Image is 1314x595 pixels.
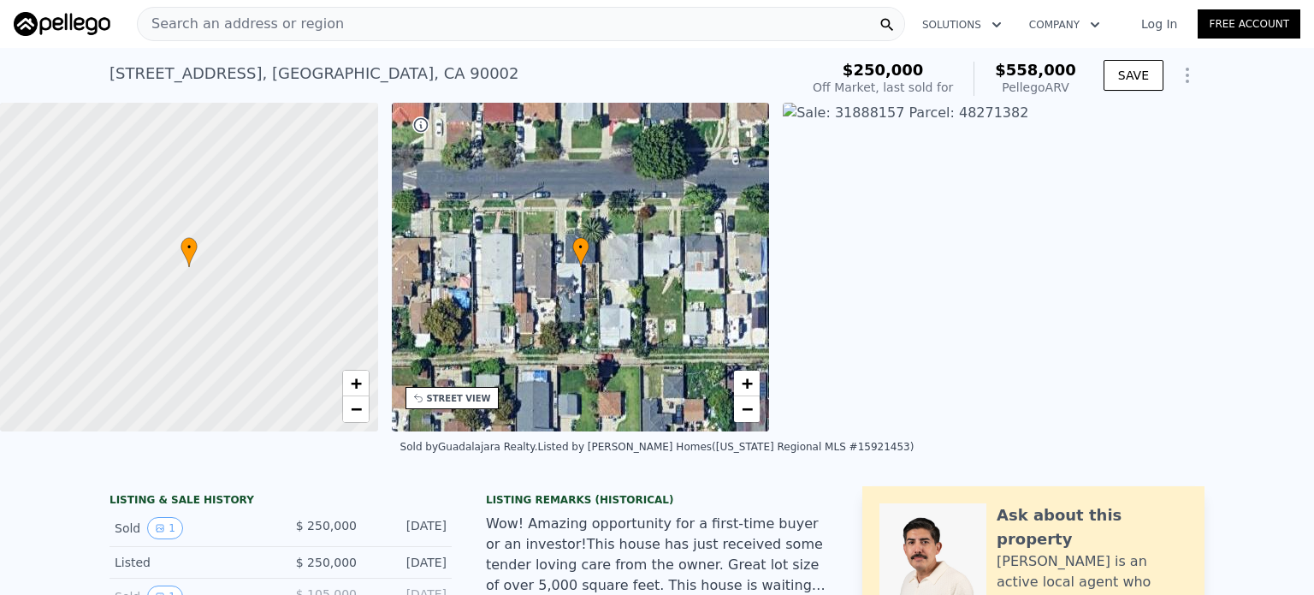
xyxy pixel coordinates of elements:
button: Company [1015,9,1114,40]
a: Zoom out [734,396,760,422]
span: + [350,372,361,394]
div: Sold [115,517,267,539]
div: LISTING & SALE HISTORY [109,493,452,510]
div: [STREET_ADDRESS] , [GEOGRAPHIC_DATA] , CA 90002 [109,62,519,86]
button: Solutions [909,9,1015,40]
div: Listed [115,554,267,571]
span: − [350,398,361,419]
div: Off Market, last sold for [813,79,953,96]
div: Listed by [PERSON_NAME] Homes ([US_STATE] Regional MLS #15921453) [538,441,914,453]
span: Search an address or region [138,14,344,34]
button: View historical data [147,517,183,539]
span: $ 250,000 [296,556,357,569]
span: • [572,240,589,255]
div: STREET VIEW [427,392,491,405]
div: [DATE] [370,554,447,571]
div: [DATE] [370,517,447,539]
span: + [742,372,753,394]
div: Pellego ARV [995,79,1076,96]
span: $ 250,000 [296,519,357,533]
span: − [742,398,753,419]
div: Sold by Guadalajara Realty . [400,441,538,453]
div: Listing Remarks (Historical) [486,493,828,507]
span: • [181,240,198,255]
a: Zoom in [343,371,369,396]
span: $250,000 [843,61,924,79]
a: Free Account [1198,9,1300,39]
div: • [181,237,198,267]
div: • [572,237,589,267]
a: Zoom out [343,396,369,422]
button: SAVE [1104,60,1163,91]
span: $558,000 [995,61,1076,79]
a: Log In [1121,15,1198,33]
img: Pellego [14,12,110,36]
button: Show Options [1170,58,1204,92]
div: Ask about this property [997,503,1187,551]
a: Zoom in [734,371,760,396]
